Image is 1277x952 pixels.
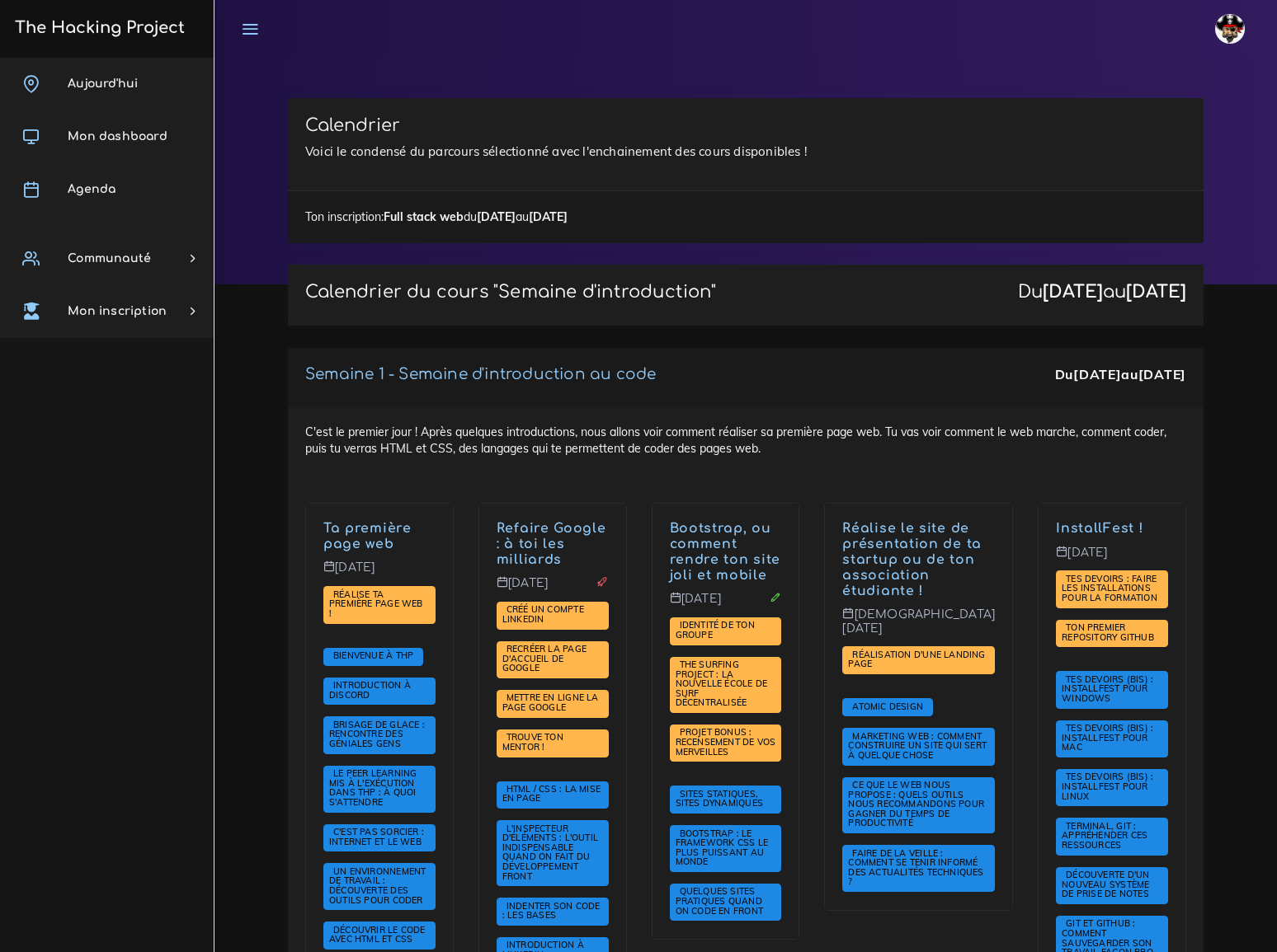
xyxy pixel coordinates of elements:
[329,924,426,945] span: Découvrir le code avec HTML et CSS
[676,788,767,809] span: Sites statiques, sites dynamiques
[497,576,609,603] p: [DATE]
[502,692,599,714] a: Mettre en ligne la page Google
[502,823,598,882] a: L'inspecteur d'éléments : l'outil indispensable quand on fait du développement front
[1062,673,1153,704] span: Tes devoirs (bis) : Installfest pour Windows
[502,900,601,922] span: Indenter son code : les bases
[529,209,568,224] strong: [DATE]
[502,784,601,805] a: HTML / CSS : la mise en page
[848,649,985,670] span: Réalisation d'une landing page
[305,366,656,382] a: Semaine 1 - Semaine d'introduction au code
[329,589,423,619] a: Réalise ta première page web !
[502,643,587,673] span: Recréer la page d'accueil de Google
[670,521,781,582] a: Bootstrap, ou comment rendre ton site joli et mobile
[1062,574,1162,604] a: Tes devoirs : faire les installations pour la formation
[68,183,115,195] span: Agenda
[1062,674,1153,705] a: Tes devoirs (bis) : Installfest pour Windows
[1062,820,1147,851] span: Terminal, Git : appréhender ces ressources
[305,142,1186,162] p: Voici le condensé du parcours sélectionné avec l'enchainement des cours disponibles !
[305,282,716,302] p: Calendrier du cours "Semaine d'introduction"
[848,780,984,829] a: Ce que le web nous propose : quels outils nous recommandons pour gagner du temps de productivité
[842,607,995,648] p: [DEMOGRAPHIC_DATA][DATE]
[502,901,601,922] a: Indenter son code : les bases
[329,925,426,946] a: Découvrir le code avec HTML et CSS
[676,659,768,708] span: The Surfing Project : la nouvelle école de surf décentralisée
[676,885,767,916] span: Quelques sites pratiques quand on code en front
[323,560,436,587] p: [DATE]
[329,768,417,809] a: Le Peer learning mis à l'exécution dans THP : à quoi s'attendre
[329,826,426,847] span: C'est pas sorcier : internet et le web
[1062,771,1153,801] span: Tes devoirs (bis) : Installfest pour Linux
[1018,282,1186,302] div: Du au
[1138,366,1186,382] strong: [DATE]
[502,731,563,753] span: Trouve ton mentor !
[502,603,584,625] span: Créé un compte LinkedIn
[1126,282,1186,302] strong: [DATE]
[848,730,987,761] span: Marketing web : comment construire un site qui sert à quelque chose
[1062,771,1153,802] a: Tes devoirs (bis) : Installfest pour Linux
[305,115,1186,136] h3: Calendrier
[848,779,984,828] span: Ce que le web nous propose : quels outils nous recommandons pour gagner du temps de productivité
[676,828,768,868] a: Bootstrap : le framework CSS le plus puissant au monde
[1055,365,1186,384] div: Du au
[848,731,987,762] a: Marketing web : comment construire un site qui sert à quelque chose
[329,680,411,701] a: Introduction à Discord
[670,592,782,618] p: [DATE]
[676,886,767,917] a: Quelques sites pratiques quand on code en front
[329,866,427,907] a: Un environnement de travail : découverte des outils pour coder
[329,720,425,750] a: Brisage de glace : rencontre des géniales gens
[502,732,563,753] a: Trouve ton mentor !
[1043,282,1103,302] strong: [DATE]
[1062,621,1158,643] span: Ton premier repository GitHub
[1062,821,1147,851] a: Terminal, Git : appréhender ces ressources
[1073,366,1121,382] strong: [DATE]
[676,726,776,757] span: PROJET BONUS : recensement de vos merveilles
[68,130,167,143] span: Mon dashboard
[477,209,516,224] strong: [DATE]
[502,692,599,713] span: Mettre en ligne la page Google
[497,521,606,567] a: Refaire Google : à toi les milliards
[329,650,417,662] a: Bienvenue à THP
[676,620,755,641] a: Identité de ton groupe
[329,865,427,906] span: Un environnement de travail : découverte des outils pour coder
[1056,521,1143,536] a: InstallFest !
[329,719,425,749] span: Brisage de glace : rencontre des géniales gens
[502,644,587,674] a: Recréer la page d'accueil de Google
[68,252,151,265] span: Communauté
[676,789,767,810] a: Sites statiques, sites dynamiques
[502,783,601,804] span: HTML / CSS : la mise en page
[502,604,584,626] a: Créé un compte LinkedIn
[1062,870,1153,900] a: Découverte d'un nouveau système de prise de notes
[848,701,927,712] a: Atomic Design
[1215,14,1245,44] img: avatar
[1056,546,1168,572] p: [DATE]
[676,727,776,757] a: PROJET BONUS : recensement de vos merveilles
[1062,573,1162,603] span: Tes devoirs : faire les installations pour la formation
[68,305,167,317] span: Mon inscription
[1062,723,1153,753] a: Tes devoirs (bis) : Installfest pour MAC
[10,19,185,37] h3: The Hacking Project
[329,650,417,661] span: Bienvenue à THP
[329,767,417,808] span: Le Peer learning mis à l'exécution dans THP : à quoi s'attendre
[329,679,411,701] span: Introduction à Discord
[676,619,755,640] span: Identité de ton groupe
[384,209,464,224] strong: Full stack web
[323,521,412,551] a: Ta première page web
[68,77,138,90] span: Aujourd'hui
[1062,622,1158,644] a: Ton premier repository GitHub
[842,521,982,598] a: Réalise le site de présentation de ta startup ou de ton association étudiante !
[848,650,985,671] a: Réalisation d'une landing page
[288,190,1204,242] div: Ton inscription: du au
[848,847,983,888] a: Faire de la veille : comment se tenir informé des actualités techniques ?
[329,827,426,848] a: C'est pas sorcier : internet et le web
[676,659,768,709] a: The Surfing Project : la nouvelle école de surf décentralisée
[1062,722,1153,753] span: Tes devoirs (bis) : Installfest pour MAC
[1062,869,1153,899] span: Découverte d'un nouveau système de prise de notes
